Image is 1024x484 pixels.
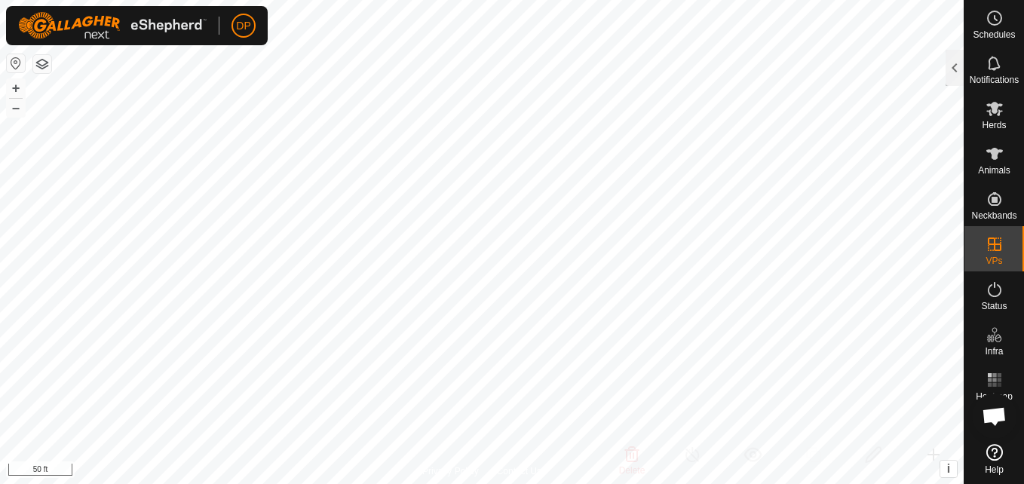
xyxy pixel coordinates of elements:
a: Privacy Policy [422,464,479,478]
span: i [947,462,950,475]
span: DP [236,18,250,34]
button: Map Layers [33,55,51,73]
button: Reset Map [7,54,25,72]
span: Herds [982,121,1006,130]
span: Schedules [973,30,1015,39]
button: + [7,79,25,97]
span: Infra [985,347,1003,356]
span: VPs [986,256,1002,265]
span: Neckbands [971,211,1016,220]
img: Gallagher Logo [18,12,207,39]
span: Status [981,302,1007,311]
a: Contact Us [497,464,541,478]
button: i [940,461,957,477]
span: Heatmap [976,392,1013,401]
a: Help [964,438,1024,480]
a: Open chat [972,394,1017,439]
button: – [7,99,25,117]
span: Help [985,465,1004,474]
span: Animals [978,166,1010,175]
span: Notifications [970,75,1019,84]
